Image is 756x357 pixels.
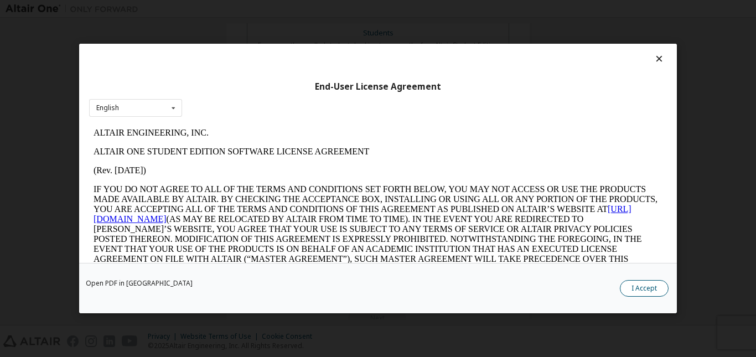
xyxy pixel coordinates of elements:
a: [URL][DOMAIN_NAME] [4,81,542,100]
div: English [96,105,119,111]
p: ALTAIR ENGINEERING, INC. [4,4,573,14]
p: IF YOU DO NOT AGREE TO ALL OF THE TERMS AND CONDITIONS SET FORTH BELOW, YOU MAY NOT ACCESS OR USE... [4,61,573,151]
p: This Altair One Student Edition Software License Agreement (“Agreement”) is between Altair Engine... [4,159,573,209]
p: ALTAIR ONE STUDENT EDITION SOFTWARE LICENSE AGREEMENT [4,23,573,33]
p: (Rev. [DATE]) [4,42,573,52]
div: End-User License Agreement [89,81,667,92]
a: Open PDF in [GEOGRAPHIC_DATA] [86,280,193,287]
button: I Accept [620,280,669,297]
